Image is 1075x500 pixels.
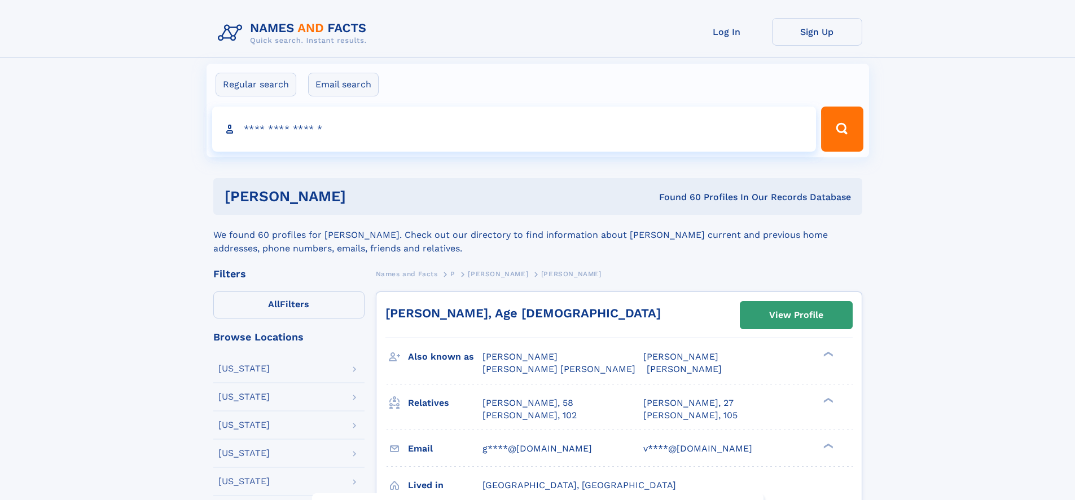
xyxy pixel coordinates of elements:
[225,189,503,203] h1: [PERSON_NAME]
[218,421,270,430] div: [US_STATE]
[820,351,834,358] div: ❯
[482,397,573,409] a: [PERSON_NAME], 58
[682,18,772,46] a: Log In
[482,409,577,422] a: [PERSON_NAME], 102
[213,291,365,318] label: Filters
[408,476,482,495] h3: Lived in
[408,439,482,458] h3: Email
[408,347,482,366] h3: Also known as
[218,449,270,458] div: [US_STATE]
[647,364,722,374] span: [PERSON_NAME]
[213,332,365,342] div: Browse Locations
[216,73,296,96] label: Regular search
[820,396,834,404] div: ❯
[468,267,528,281] a: [PERSON_NAME]
[772,18,862,46] a: Sign Up
[482,351,558,362] span: [PERSON_NAME]
[213,269,365,279] div: Filters
[218,364,270,373] div: [US_STATE]
[482,364,635,374] span: [PERSON_NAME] [PERSON_NAME]
[450,270,455,278] span: P
[502,191,851,203] div: Found 60 Profiles In Our Records Database
[450,267,455,281] a: P
[218,392,270,401] div: [US_STATE]
[541,270,602,278] span: [PERSON_NAME]
[468,270,528,278] span: [PERSON_NAME]
[408,393,482,413] h3: Relatives
[643,351,718,362] span: [PERSON_NAME]
[385,306,661,320] a: [PERSON_NAME], Age [DEMOGRAPHIC_DATA]
[268,299,280,309] span: All
[769,302,823,328] div: View Profile
[643,409,738,422] a: [PERSON_NAME], 105
[643,397,734,409] a: [PERSON_NAME], 27
[213,215,862,255] div: We found 60 profiles for [PERSON_NAME]. Check out our directory to find information about [PERSON...
[212,107,817,152] input: search input
[308,73,379,96] label: Email search
[820,442,834,449] div: ❯
[482,480,676,490] span: [GEOGRAPHIC_DATA], [GEOGRAPHIC_DATA]
[218,477,270,486] div: [US_STATE]
[376,267,438,281] a: Names and Facts
[740,302,852,329] a: View Profile
[213,18,376,48] img: Logo Names and Facts
[821,107,863,152] button: Search Button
